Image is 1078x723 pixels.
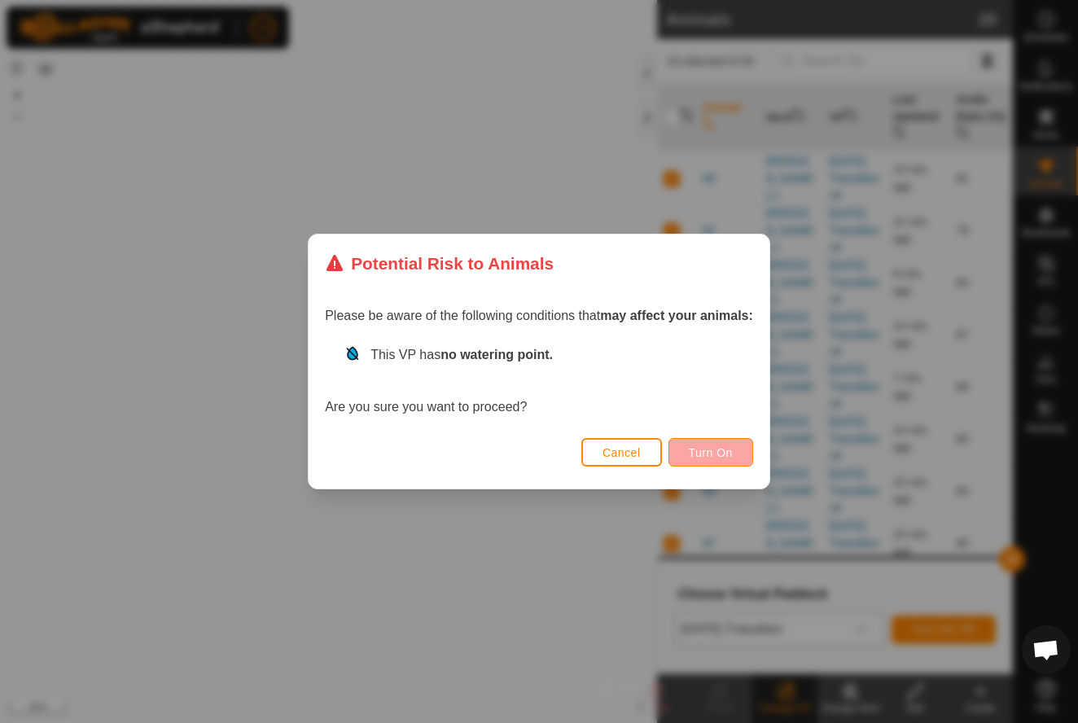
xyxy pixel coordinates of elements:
[325,345,753,417] div: Are you sure you want to proceed?
[581,438,662,467] button: Cancel
[600,309,753,322] strong: may affect your animals:
[370,348,553,361] span: This VP has
[689,446,733,459] span: Turn On
[603,446,641,459] span: Cancel
[1022,625,1071,674] div: Open chat
[440,348,553,361] strong: no watering point.
[325,309,753,322] span: Please be aware of the following conditions that
[325,251,554,276] div: Potential Risk to Animals
[668,438,753,467] button: Turn On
